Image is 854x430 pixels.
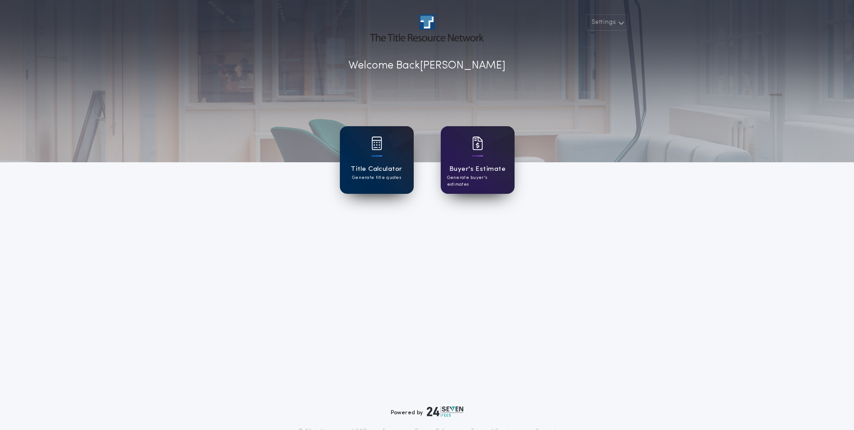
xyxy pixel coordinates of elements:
[340,126,414,194] a: card iconTitle CalculatorGenerate title quotes
[472,137,483,150] img: card icon
[447,174,508,188] p: Generate buyer's estimates
[449,164,506,174] h1: Buyer's Estimate
[441,126,515,194] a: card iconBuyer's EstimateGenerate buyer's estimates
[586,14,628,31] button: Settings
[370,14,483,41] img: account-logo
[427,406,464,417] img: logo
[352,174,401,181] p: Generate title quotes
[391,406,464,417] div: Powered by
[371,137,382,150] img: card icon
[348,58,506,74] p: Welcome Back [PERSON_NAME]
[351,164,402,174] h1: Title Calculator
